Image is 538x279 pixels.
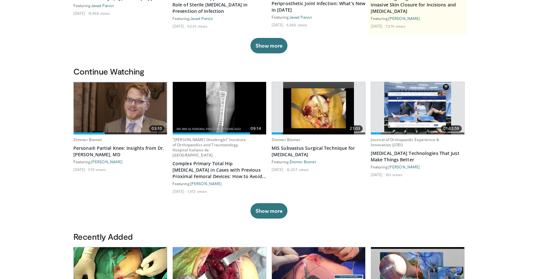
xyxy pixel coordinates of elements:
[172,160,266,180] a: Complex Primary Total Hip [MEDICAL_DATA] in Cases with Previous Proximal Femoral Devices: How to ...
[384,82,451,134] img: d649609b-f0e8-4558-994b-4c90190e81bb.620x360_q85_upscale.jpg
[385,23,405,29] li: 7,274 views
[371,82,464,134] a: 01:02:59
[441,125,462,132] span: 01:02:59
[250,38,287,53] button: Show more
[250,203,287,219] button: Show more
[187,189,207,194] li: 1,472 views
[385,172,403,177] li: 103 views
[74,82,167,134] a: 03:10
[73,167,87,172] li: [DATE]
[91,3,114,8] a: Javad Parvizi
[91,159,123,164] a: [PERSON_NAME]
[289,159,316,164] a: Zimmer Biomet
[172,189,186,194] li: [DATE]
[371,172,385,177] li: [DATE]
[371,16,465,21] div: Featuring:
[371,150,465,163] a: [MEDICAL_DATA] Technologies That Just Make Things Better
[388,165,420,169] a: [PERSON_NAME]
[172,23,186,29] li: [DATE]
[172,181,266,186] div: Featuring:
[388,16,420,21] a: [PERSON_NAME]
[272,159,366,164] div: Featuring:
[172,137,246,158] a: “[PERSON_NAME] Ottolenghi” Institute of Orthopaedics and Traumatology, Hospital Italiano de [GEOG...
[149,125,164,132] span: 03:10
[289,15,312,19] a: Javad Parvizi
[371,164,465,169] div: Featuring:
[173,82,266,134] img: ef747d98-77dc-4ed7-b368-0b584a6e614a.620x360_q85_upscale.jpg
[272,82,365,134] a: 21:03
[190,181,222,186] a: [PERSON_NAME]
[73,159,167,164] div: Featuring:
[347,125,363,132] span: 21:03
[371,137,439,148] a: Journal of Orthopaedic Experience & Innovation (JOEI)
[190,16,213,21] a: Javad Parvizi
[272,145,366,158] a: MIS Subvastus Surgical Technique for [MEDICAL_DATA]
[88,11,110,16] li: 15,948 views
[73,145,167,158] a: Persona® Partial Knee: Insights from Dr. [PERSON_NAME], MD
[272,167,285,172] li: [DATE]
[74,82,167,134] img: f87a5073-b7d4-4925-9e52-a0028613b997.png.620x360_q85_upscale.png
[73,11,87,16] li: [DATE]
[286,167,309,172] li: 12,057 views
[172,16,266,21] div: Featuring:
[371,23,385,29] li: [DATE]
[73,3,167,8] div: Featuring:
[286,22,307,27] li: 5,860 views
[283,82,354,134] img: Picture_13_0_2.png.620x360_q85_upscale.jpg
[73,231,465,242] h3: Recently Added
[173,82,266,134] a: 09:14
[187,23,208,29] li: 9,239 views
[73,137,102,142] a: Zimmer Biomet
[88,167,106,172] li: 570 views
[272,137,301,142] a: Zimmer Biomet
[73,66,465,76] h3: Continue Watching
[272,14,366,20] div: Featuring:
[248,125,264,132] span: 09:14
[272,22,285,27] li: [DATE]
[272,0,366,13] a: Periprosthetic Joint Infection: What's New in [DATE]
